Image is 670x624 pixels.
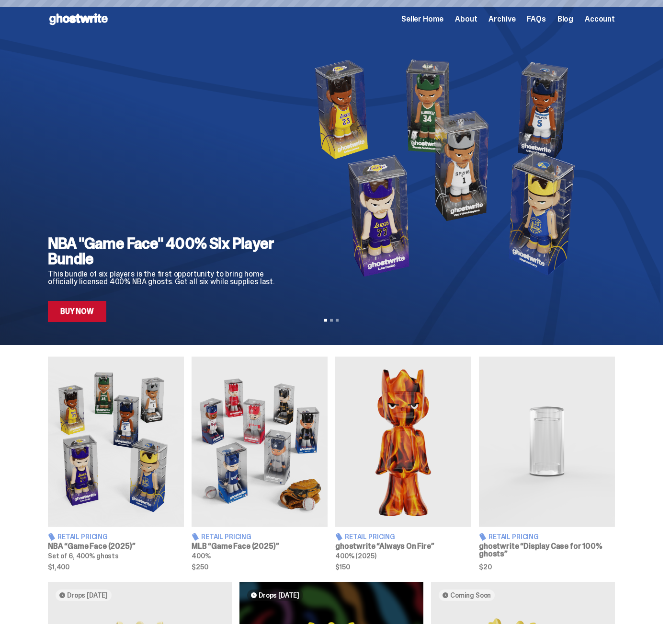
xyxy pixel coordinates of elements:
[57,533,108,540] span: Retail Pricing
[479,564,615,570] span: $20
[192,357,328,527] img: Game Face (2025)
[488,533,539,540] span: Retail Pricing
[455,15,477,23] a: About
[201,533,251,540] span: Retail Pricing
[192,543,328,550] h3: MLB “Game Face (2025)”
[527,15,545,23] a: FAQs
[48,236,284,266] h2: NBA "Game Face" 400% Six Player Bundle
[48,357,184,527] img: Game Face (2025)
[48,301,106,322] a: Buy Now
[335,357,471,570] a: Always On Fire Retail Pricing
[479,357,615,527] img: Display Case for 100% ghosts
[335,552,376,560] span: 400% (2025)
[48,543,184,550] h3: NBA “Game Face (2025)”
[324,319,327,322] button: View slide 1
[335,543,471,550] h3: ghostwrite “Always On Fire”
[488,15,515,23] a: Archive
[48,357,184,570] a: Game Face (2025) Retail Pricing
[335,357,471,527] img: Always On Fire
[479,543,615,558] h3: ghostwrite “Display Case for 100% ghosts”
[330,319,333,322] button: View slide 2
[345,533,395,540] span: Retail Pricing
[479,357,615,570] a: Display Case for 100% ghosts Retail Pricing
[48,270,284,286] p: This bundle of six players is the first opportunity to bring home officially licensed 400% NBA gh...
[401,15,443,23] a: Seller Home
[585,15,615,23] a: Account
[336,319,339,322] button: View slide 3
[259,591,299,599] span: Drops [DATE]
[450,591,491,599] span: Coming Soon
[48,564,184,570] span: $1,400
[192,564,328,570] span: $250
[48,552,119,560] span: Set of 6, 400% ghosts
[299,38,600,297] img: NBA "Game Face" 400% Six Player Bundle
[192,552,210,560] span: 400%
[335,564,471,570] span: $150
[557,15,573,23] a: Blog
[192,357,328,570] a: Game Face (2025) Retail Pricing
[67,591,108,599] span: Drops [DATE]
